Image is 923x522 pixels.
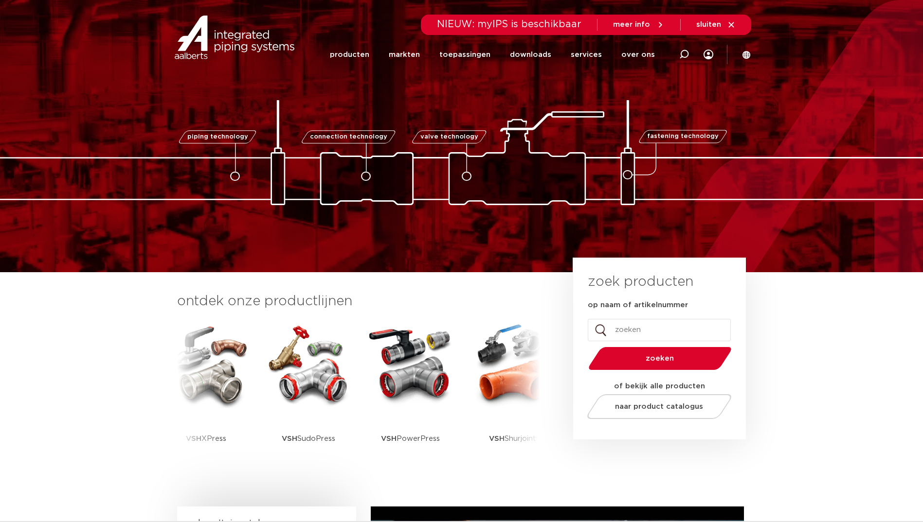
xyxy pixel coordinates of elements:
span: valve technology [420,134,478,140]
span: meer info [613,21,650,28]
a: sluiten [696,20,736,29]
span: fastening technology [647,134,719,140]
a: toepassingen [439,36,490,73]
a: downloads [510,36,551,73]
p: XPress [186,408,226,469]
strong: of bekijk alle producten [614,383,705,390]
strong: VSH [381,435,397,442]
h3: ontdek onze productlijnen [177,292,540,311]
a: meer info [613,20,665,29]
span: sluiten [696,21,721,28]
a: services [571,36,602,73]
span: piping technology [187,134,248,140]
a: VSHXPress [163,321,250,469]
a: VSHShurjoint [469,321,557,469]
span: zoeken [614,355,706,362]
p: PowerPress [381,408,440,469]
h3: zoek producten [588,272,693,292]
label: op naam of artikelnummer [588,300,688,310]
p: SudoPress [282,408,335,469]
span: naar product catalogus [615,403,703,410]
div: my IPS [704,44,713,65]
p: Shurjoint [489,408,536,469]
a: VSHPowerPress [367,321,454,469]
input: zoeken [588,319,731,341]
a: over ons [621,36,655,73]
span: NIEUW: myIPS is beschikbaar [437,19,581,29]
span: connection technology [309,134,387,140]
nav: Menu [330,36,655,73]
a: markten [389,36,420,73]
strong: VSH [489,435,505,442]
a: VSHSudoPress [265,321,352,469]
a: naar product catalogus [584,394,734,419]
strong: VSH [186,435,201,442]
button: zoeken [584,346,735,371]
strong: VSH [282,435,297,442]
a: producten [330,36,369,73]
